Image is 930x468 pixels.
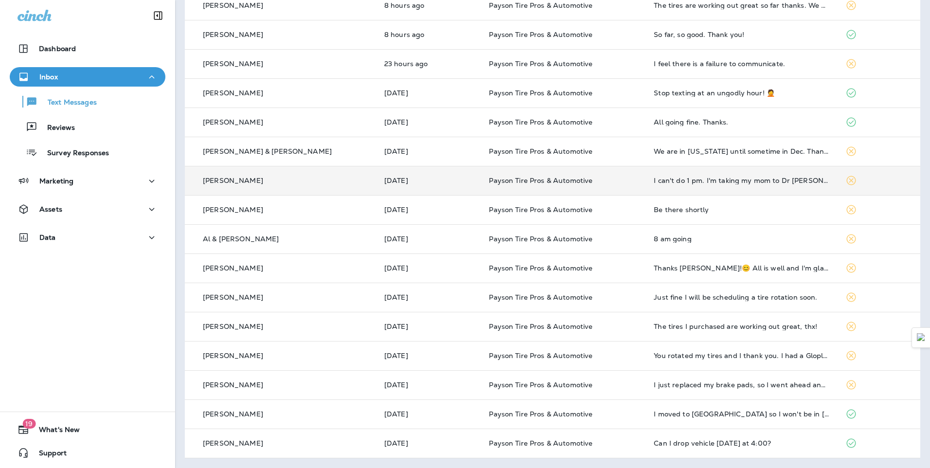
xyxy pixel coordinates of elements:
[654,264,830,272] div: Thanks Kelly!😊 All is well and I'm glad that I have you guys to go to for any vehicle service I n...
[489,351,592,360] span: Payson Tire Pros & Automotive
[489,118,592,126] span: Payson Tire Pros & Automotive
[203,293,263,301] p: [PERSON_NAME]
[10,67,165,87] button: Inbox
[10,199,165,219] button: Assets
[10,39,165,58] button: Dashboard
[10,443,165,463] button: Support
[203,381,263,389] p: [PERSON_NAME]
[654,323,830,330] div: The tires I purchased are working out great, thx!
[38,98,97,108] p: Text Messages
[654,410,830,418] div: I moved to Sacramento so I won't be in payson so you can take me off your list Thanks
[39,205,62,213] p: Assets
[203,323,263,330] p: [PERSON_NAME]
[654,235,830,243] div: 8 am going
[654,293,830,301] div: Just fine I will be scheduling a tire rotation soon.
[654,89,830,97] div: Stop texting at an ungodly hour! 🤦
[37,124,75,133] p: Reviews
[384,147,474,155] p: Sep 17, 2025 07:00 PM
[29,426,80,437] span: What's New
[203,410,263,418] p: [PERSON_NAME]
[489,1,592,10] span: Payson Tire Pros & Automotive
[384,410,474,418] p: Sep 16, 2025 08:22 AM
[22,419,36,429] span: 19
[489,176,592,185] span: Payson Tire Pros & Automotive
[39,73,58,81] p: Inbox
[654,352,830,360] div: You rotated my tires and I thank you. I had a Gloplug go out, I had Miller replace it and service...
[654,118,830,126] div: All going fine. Thanks.
[489,380,592,389] span: Payson Tire Pros & Automotive
[384,60,474,68] p: Sep 18, 2025 05:14 PM
[489,410,592,418] span: Payson Tire Pros & Automotive
[489,264,592,272] span: Payson Tire Pros & Automotive
[203,60,263,68] p: [PERSON_NAME]
[384,381,474,389] p: Sep 16, 2025 08:23 AM
[654,31,830,38] div: So far, so good. Thank you!
[489,234,592,243] span: Payson Tire Pros & Automotive
[489,439,592,448] span: Payson Tire Pros & Automotive
[489,89,592,97] span: Payson Tire Pros & Automotive
[203,1,263,9] p: [PERSON_NAME]
[10,117,165,137] button: Reviews
[654,177,830,184] div: I can't do 1 pm. I'm taking my mom to Dr appt. Won't be home till 2:30
[39,177,73,185] p: Marketing
[384,439,474,447] p: Sep 15, 2025 03:05 PM
[384,31,474,38] p: Sep 19, 2025 08:21 AM
[384,89,474,97] p: Sep 18, 2025 10:53 AM
[654,206,830,214] div: Be there shortly
[489,293,592,302] span: Payson Tire Pros & Automotive
[384,1,474,9] p: Sep 19, 2025 08:22 AM
[654,1,830,9] div: The tires are working out great so far thanks. We have recommended you to a few people
[203,89,263,97] p: [PERSON_NAME]
[10,420,165,439] button: 19What's New
[654,60,830,68] div: I feel there is a failure to communicate.
[203,439,263,447] p: [PERSON_NAME]
[203,235,279,243] p: Al & [PERSON_NAME]
[654,381,830,389] div: I just replaced my brake pads, so I went ahead and rotated the tires at the same time. So im good...
[384,206,474,214] p: Sep 17, 2025 08:44 AM
[29,449,67,461] span: Support
[489,59,592,68] span: Payson Tire Pros & Automotive
[10,171,165,191] button: Marketing
[203,31,263,38] p: [PERSON_NAME]
[489,147,592,156] span: Payson Tire Pros & Automotive
[10,142,165,162] button: Survey Responses
[384,352,474,360] p: Sep 16, 2025 08:26 AM
[10,91,165,112] button: Text Messages
[203,264,263,272] p: [PERSON_NAME]
[203,177,263,184] p: [PERSON_NAME]
[39,45,76,53] p: Dashboard
[917,333,926,342] img: Detect Auto
[203,118,263,126] p: [PERSON_NAME]
[384,264,474,272] p: Sep 16, 2025 04:25 PM
[654,439,830,447] div: Can I drop vehicle today at 4:00?
[384,118,474,126] p: Sep 18, 2025 08:23 AM
[203,147,332,155] p: [PERSON_NAME] & [PERSON_NAME]
[384,293,474,301] p: Sep 16, 2025 02:17 PM
[489,205,592,214] span: Payson Tire Pros & Automotive
[203,206,263,214] p: [PERSON_NAME]
[384,177,474,184] p: Sep 17, 2025 11:35 AM
[489,322,592,331] span: Payson Tire Pros & Automotive
[39,234,56,241] p: Data
[654,147,830,155] div: We are in Colorado until sometime in Dec. Thanks for the reminder
[384,323,474,330] p: Sep 16, 2025 08:27 AM
[203,352,263,360] p: [PERSON_NAME]
[37,149,109,158] p: Survey Responses
[489,30,592,39] span: Payson Tire Pros & Automotive
[10,228,165,247] button: Data
[144,6,172,25] button: Collapse Sidebar
[384,235,474,243] p: Sep 17, 2025 05:30 AM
